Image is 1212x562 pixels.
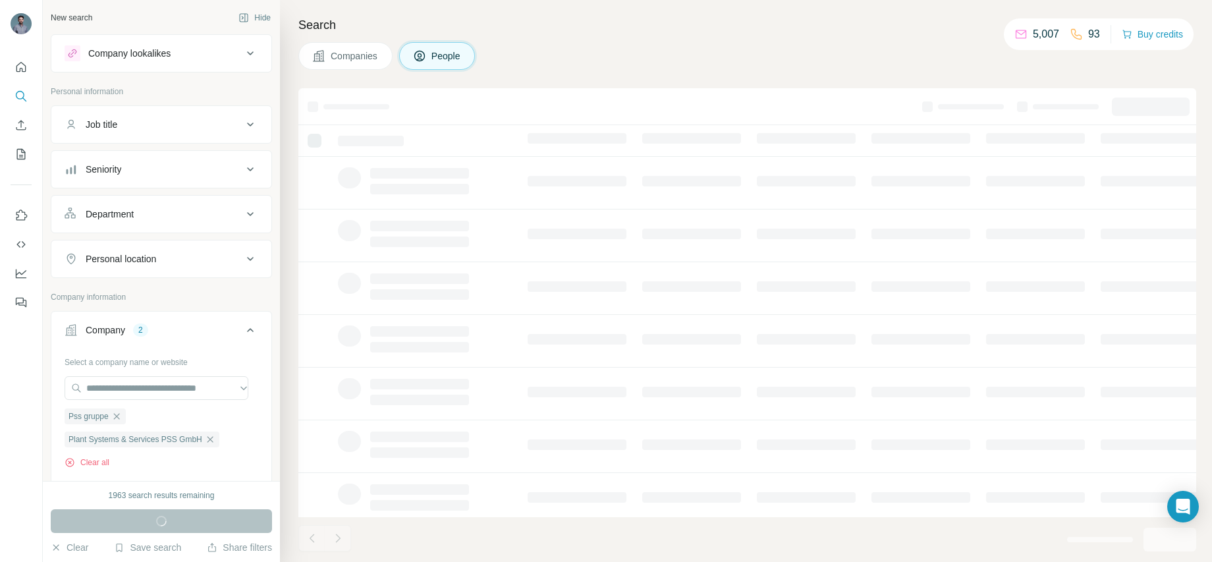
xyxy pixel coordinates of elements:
div: Department [86,208,134,221]
span: Companies [331,49,379,63]
div: Job title [86,118,117,131]
img: Avatar [11,13,32,34]
button: Search [11,84,32,108]
div: New search [51,12,92,24]
p: 5,007 [1033,26,1059,42]
button: Company2 [51,314,271,351]
button: Use Surfe on LinkedIn [11,204,32,227]
button: Share filters [207,541,272,554]
p: Company information [51,291,272,303]
button: Save search [114,541,181,554]
p: 93 [1088,26,1100,42]
div: 1963 search results remaining [109,490,215,501]
span: People [431,49,462,63]
span: Plant Systems & Services PSS GmbH [69,434,202,445]
button: Department [51,198,271,230]
button: Clear [51,541,88,554]
div: Company [86,323,125,337]
button: Company lookalikes [51,38,271,69]
button: Hide [229,8,280,28]
div: Open Intercom Messenger [1167,491,1199,522]
button: Dashboard [11,262,32,285]
div: Personal location [86,252,156,266]
div: Select a company name or website [65,351,258,368]
button: Seniority [51,154,271,185]
button: Quick start [11,55,32,79]
button: Clear all [65,457,109,468]
div: Seniority [86,163,121,176]
button: Use Surfe API [11,233,32,256]
button: My lists [11,142,32,166]
button: Personal location [51,243,271,275]
div: 2 [133,324,148,336]
span: Pss gruppe [69,410,109,422]
button: Enrich CSV [11,113,32,137]
button: Feedback [11,291,32,314]
div: Company lookalikes [88,47,171,60]
p: Personal information [51,86,272,98]
button: Job title [51,109,271,140]
h4: Search [298,16,1196,34]
button: Buy credits [1122,25,1183,43]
